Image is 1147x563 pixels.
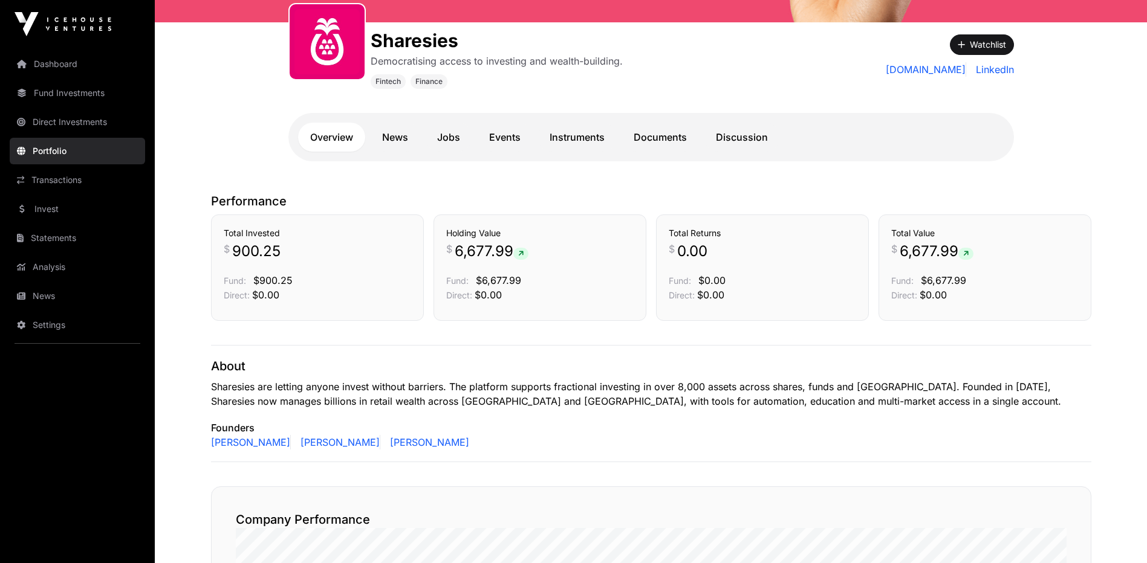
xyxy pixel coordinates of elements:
span: $0.00 [698,274,726,286]
a: Fund Investments [10,80,145,106]
a: Statements [10,225,145,251]
span: 900.25 [232,242,281,261]
a: [DOMAIN_NAME] [886,62,966,77]
a: Transactions [10,167,145,193]
span: 0.00 [677,242,707,261]
span: Direct: [669,290,695,300]
a: News [10,283,145,309]
a: Settings [10,312,145,338]
span: Fund: [891,275,914,286]
span: $ [891,242,897,256]
span: $ [446,242,452,256]
span: 6,677.99 [455,242,528,261]
h3: Total Invested [224,227,411,239]
a: News [370,123,420,152]
nav: Tabs [298,123,1004,152]
a: Events [477,123,533,152]
p: Founders [211,420,1091,435]
span: $0.00 [920,289,947,301]
a: [PERSON_NAME] [211,435,291,449]
a: [PERSON_NAME] [385,435,469,449]
a: Analysis [10,254,145,280]
span: $6,677.99 [476,274,521,286]
span: $6,677.99 [921,274,966,286]
span: $900.25 [253,274,293,286]
iframe: Chat Widget [1087,505,1147,563]
span: Finance [415,77,443,86]
span: Fund: [446,275,469,286]
h3: Holding Value [446,227,634,239]
h2: Company Performance [236,511,1067,528]
button: Watchlist [950,34,1014,55]
p: Performance [211,193,1091,210]
span: 6,677.99 [900,242,973,261]
a: [PERSON_NAME] [296,435,380,449]
a: Overview [298,123,365,152]
a: Documents [622,123,699,152]
a: Invest [10,196,145,222]
p: Democratising access to investing and wealth-building. [371,54,623,68]
span: $ [669,242,675,256]
p: Sharesies are letting anyone invest without barriers. The platform supports fractional investing ... [211,379,1091,408]
a: Portfolio [10,138,145,164]
img: Icehouse Ventures Logo [15,12,111,36]
span: Fund: [669,275,691,286]
span: $ [224,242,230,256]
span: $0.00 [475,289,502,301]
span: Direct: [224,290,250,300]
img: sharesies_logo.jpeg [294,9,360,74]
a: Direct Investments [10,109,145,135]
span: Direct: [446,290,472,300]
a: Dashboard [10,51,145,77]
span: Direct: [891,290,917,300]
span: Fund: [224,275,246,286]
h3: Total Value [891,227,1079,239]
a: Jobs [425,123,472,152]
a: Discussion [704,123,780,152]
span: $0.00 [252,289,279,301]
a: LinkedIn [971,62,1014,77]
a: Instruments [538,123,617,152]
p: About [211,358,1091,375]
h1: Sharesies [371,30,623,51]
span: $0.00 [697,289,724,301]
span: Fintech [375,77,401,86]
h3: Total Returns [669,227,856,239]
